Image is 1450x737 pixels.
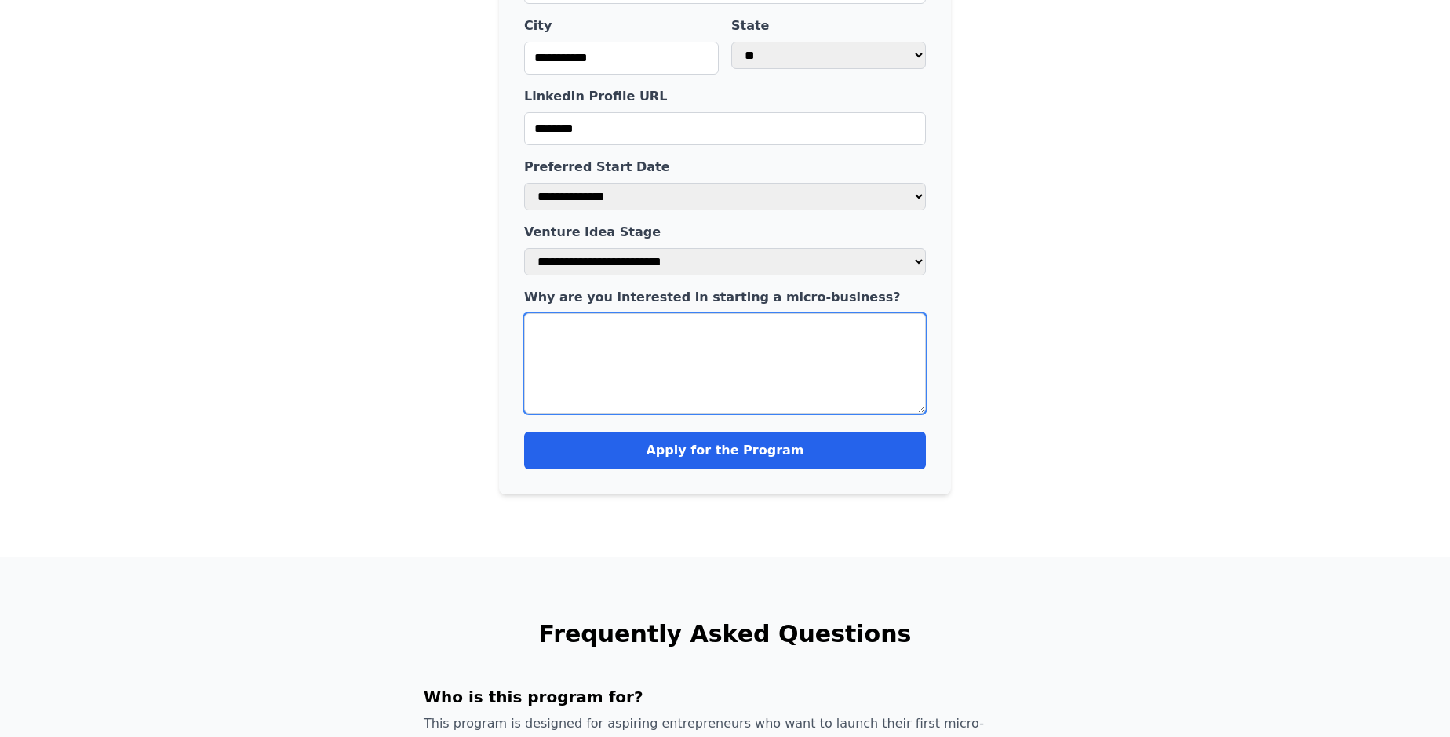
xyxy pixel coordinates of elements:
[524,432,926,469] button: Apply for the Program
[235,620,1215,648] h2: Frequently Asked Questions
[731,16,926,35] label: State
[524,158,926,177] label: Preferred Start Date
[524,288,926,307] label: Why are you interested in starting a micro-business?
[524,87,926,106] label: LinkedIn Profile URL
[524,223,926,242] label: Venture Idea Stage
[424,686,1026,708] h3: Who is this program for?
[524,16,719,35] label: City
